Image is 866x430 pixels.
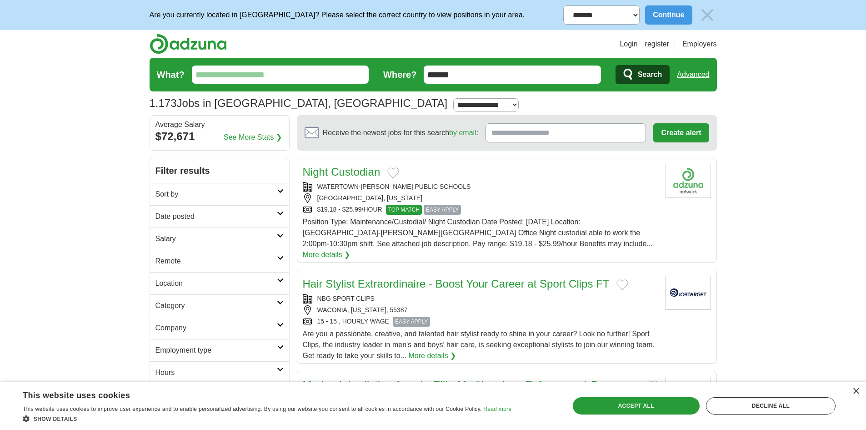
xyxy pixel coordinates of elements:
[383,70,416,80] font: Where?
[323,129,449,137] font: Receive the newest jobs for this search
[387,167,399,178] button: Add to favorite jobs
[155,346,212,354] font: Employment type
[317,194,423,202] font: [GEOGRAPHIC_DATA], [US_STATE]
[224,132,282,143] a: See More Stats ❯
[155,166,210,176] font: Filter results
[620,39,637,50] a: Login
[150,361,289,384] a: Hours
[618,403,655,409] font: Accept all
[449,129,476,137] a: by email
[426,207,459,213] font: EASY APPLY
[150,97,177,109] font: 1,173
[150,294,289,317] a: Category
[706,397,836,415] div: Decline all
[483,406,511,412] a: Read more, opens a new window
[395,319,428,325] font: EASY APPLY
[645,5,692,25] button: Continue
[150,228,289,250] a: Salary
[661,129,701,137] font: Create alert
[620,40,637,48] font: Login
[150,11,525,19] font: Are you currently located in [GEOGRAPHIC_DATA]? Please select the correct country to view positio...
[409,352,456,359] font: More details ❯
[303,251,350,258] font: More details ❯
[224,133,282,141] font: See More Stats ❯
[616,279,628,290] button: Add to favorite jobs
[23,391,130,400] font: This website uses cookies
[150,183,289,205] a: Sort by
[155,369,175,376] font: Hours
[666,164,711,198] img: Company logo
[303,166,380,178] a: Night Custodian
[682,40,717,48] font: Employers
[150,339,289,361] a: Employment type
[303,218,653,248] font: Position Type: Maintenance/Custodial/ Night Custodian Date Posted: [DATE] Location: [GEOGRAPHIC_D...
[150,250,289,272] a: Remote
[317,206,382,213] font: $19.18 - $25.99/HOUR
[852,388,859,395] div: Close
[653,11,684,19] font: Continue
[752,403,790,409] font: Decline all
[616,65,670,84] button: Search
[666,377,711,411] img: US Customs and Border Protection logo
[155,324,186,332] font: Company
[653,123,709,142] button: Create alert
[573,397,700,415] div: Accept all
[155,212,195,220] font: Date posted
[23,406,482,412] font: This website uses cookies to improve user experience and to enable personalized advertising. By u...
[317,183,471,190] font: WATERTOWN-[PERSON_NAME] PUBLIC SCHOOLS
[155,302,185,309] font: Category
[638,71,662,78] font: Search
[150,272,289,294] a: Location
[388,207,420,213] font: TOP MATCH
[155,121,205,128] font: Average Salary
[303,379,629,407] a: Marine Interdiction Agent - Elite Maritime Law Enforcement Careers with US Customs and Border Pro...
[677,66,709,84] a: Advanced
[303,249,350,260] a: More details ❯
[409,350,456,361] a: More details ❯
[150,34,227,54] img: Adzuna logo
[150,317,289,339] a: Company
[155,190,179,198] font: Sort by
[177,97,448,109] font: Jobs in [GEOGRAPHIC_DATA], [GEOGRAPHIC_DATA]
[303,278,610,290] a: Hair Stylist Extraordinaire - Boost Your Career at Sport Clips FT
[476,129,478,137] font: :
[483,406,511,412] font: Read more
[34,416,77,422] font: Show details
[155,279,183,287] font: Location
[155,235,176,243] font: Salary
[645,40,669,48] font: register
[852,384,860,398] font: ×
[155,130,195,142] font: $72,671
[157,70,185,80] font: What?
[317,318,389,325] font: 15 - 15 , HOURLY WAGE
[666,276,711,310] img: Company logo
[698,5,717,25] img: icon_close_no_bg.svg
[677,71,709,78] font: Advanced
[646,380,658,391] button: Add to favorite jobs
[155,257,181,265] font: Remote
[23,414,511,423] div: Show details
[303,330,655,359] font: Are you a passionate, creative, and talented hair stylist ready to shine in your career? Look no ...
[150,205,289,228] a: Date posted
[645,39,669,50] a: register
[682,39,717,50] a: Employers
[317,295,375,302] font: NBG SPORT CLIPS
[317,306,408,314] font: WACONIA, [US_STATE], 55387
